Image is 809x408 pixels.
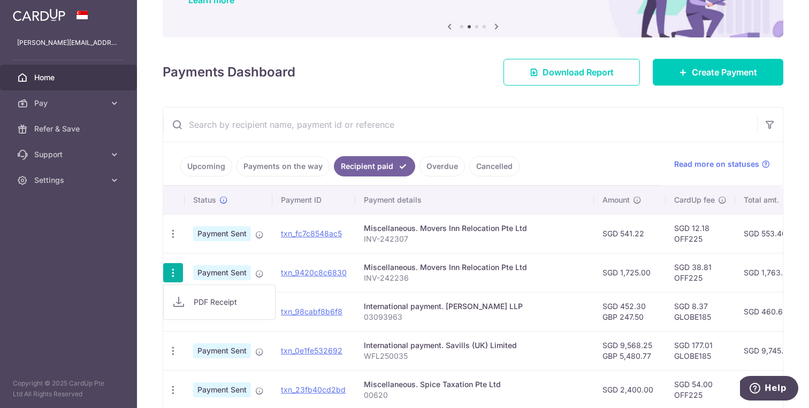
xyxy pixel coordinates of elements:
[666,214,735,253] td: SGD 12.18 OFF225
[34,98,105,109] span: Pay
[364,340,585,351] div: International payment. Savills (UK) Limited
[281,307,342,316] a: txn_98cabf8b6f8
[163,63,295,82] h4: Payments Dashboard
[744,195,779,205] span: Total amt.
[17,37,120,48] p: [PERSON_NAME][EMAIL_ADDRESS][DOMAIN_NAME]
[594,331,666,370] td: SGD 9,568.25 GBP 5,480.77
[193,226,251,241] span: Payment Sent
[34,124,105,134] span: Refer & Save
[364,351,585,361] p: WFL250035
[281,346,342,355] a: txn_0e1fe532692
[272,186,355,214] th: Payment ID
[653,59,783,86] a: Create Payment
[364,234,585,244] p: INV-242307
[364,312,585,322] p: 03093963
[193,265,251,280] span: Payment Sent
[674,159,770,170] a: Read more on statuses
[692,66,757,79] span: Create Payment
[666,292,735,331] td: SGD 8.37 GLOBE185
[735,331,806,370] td: SGD 9,745.26
[419,156,465,176] a: Overdue
[281,385,346,394] a: txn_23fb40cd2bd
[364,379,585,390] div: Miscellaneous. Spice Taxation Pte Ltd
[34,149,105,160] span: Support
[666,331,735,370] td: SGD 177.01 GLOBE185
[666,253,735,292] td: SGD 38.81 OFF225
[163,107,757,142] input: Search by recipient name, payment id or reference
[735,253,806,292] td: SGD 1,763.81
[193,343,251,358] span: Payment Sent
[735,214,806,253] td: SGD 553.40
[236,156,330,176] a: Payments on the way
[364,390,585,401] p: 00620
[364,301,585,312] div: International payment. [PERSON_NAME] LLP
[503,59,640,86] a: Download Report
[364,273,585,283] p: INV-242236
[594,292,666,331] td: SGD 452.30 GBP 247.50
[193,382,251,397] span: Payment Sent
[594,214,666,253] td: SGD 541.22
[34,175,105,186] span: Settings
[355,186,594,214] th: Payment details
[674,159,759,170] span: Read more on statuses
[281,268,347,277] a: txn_9420c8c6830
[740,376,798,403] iframe: Opens a widget where you can find more information
[13,9,65,21] img: CardUp
[34,72,105,83] span: Home
[281,229,342,238] a: txn_fc7c8548ac5
[543,66,614,79] span: Download Report
[364,262,585,273] div: Miscellaneous. Movers Inn Relocation Pte Ltd
[594,253,666,292] td: SGD 1,725.00
[735,292,806,331] td: SGD 460.67
[180,156,232,176] a: Upcoming
[674,195,715,205] span: CardUp fee
[469,156,520,176] a: Cancelled
[602,195,630,205] span: Amount
[334,156,415,176] a: Recipient paid
[193,195,216,205] span: Status
[364,223,585,234] div: Miscellaneous. Movers Inn Relocation Pte Ltd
